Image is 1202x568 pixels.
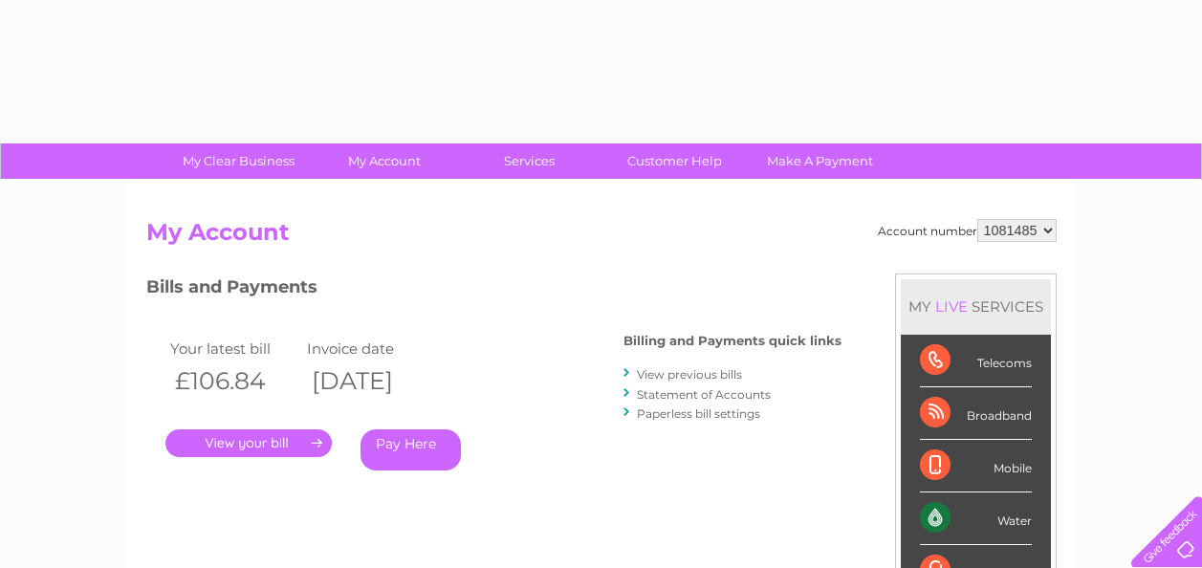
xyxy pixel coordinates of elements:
th: £106.84 [165,361,303,401]
div: MY SERVICES [901,279,1051,334]
a: Paperless bill settings [637,406,760,421]
div: Account number [878,219,1057,242]
a: My Account [305,143,463,179]
a: Services [450,143,608,179]
div: Broadband [920,387,1032,440]
a: Make A Payment [741,143,899,179]
td: Invoice date [302,336,440,361]
a: . [165,429,332,457]
a: View previous bills [637,367,742,382]
div: LIVE [931,297,972,316]
h2: My Account [146,219,1057,255]
div: Telecoms [920,335,1032,387]
td: Your latest bill [165,336,303,361]
a: Statement of Accounts [637,387,771,402]
th: [DATE] [302,361,440,401]
a: Pay Here [361,429,461,470]
div: Mobile [920,440,1032,492]
a: Customer Help [596,143,754,179]
h4: Billing and Payments quick links [623,334,841,348]
div: Water [920,492,1032,545]
a: My Clear Business [160,143,317,179]
h3: Bills and Payments [146,273,841,307]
